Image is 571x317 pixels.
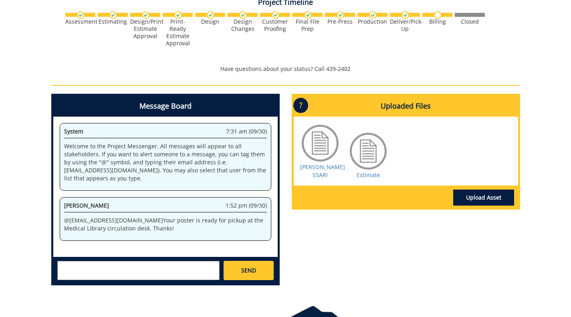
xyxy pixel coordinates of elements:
h4: Message Board [53,96,278,117]
img: checkmark [109,11,117,19]
img: checkmark [304,11,312,19]
div: Billing [422,18,452,25]
div: Deliver/Pick-Up [390,18,420,32]
img: checkmark [239,11,247,19]
img: checkmark [337,11,344,19]
img: checkmark [77,11,85,19]
a: Upload Asset [453,190,514,206]
img: no [434,11,442,19]
div: Assessment [65,18,95,25]
img: checkmark [174,11,182,19]
a: Estimate [357,171,380,179]
a: SEND [224,261,273,280]
img: checkmark [142,11,149,19]
p: Have questions about your status? Call 439-2402 [51,65,520,73]
div: Design/Print Estimate Approval [130,18,160,40]
span: 1:52 pm (09/30) [226,202,267,210]
a: [PERSON_NAME] SSARI [300,163,345,179]
span: [PERSON_NAME] [64,202,109,209]
div: Production [357,18,387,25]
p: Welcome to the Project Messenger. All messages will appear to all stakeholders. If you want to al... [64,142,267,182]
div: Pre-Press [325,18,355,25]
p: ? [293,98,308,113]
div: Customer Proofing [260,18,290,32]
span: System [64,127,83,135]
span: 7:31 am (09/30) [226,127,267,135]
textarea: messageToSend [57,261,220,280]
div: Closed [455,18,485,25]
span: SEND [241,267,256,275]
p: @ [EMAIL_ADDRESS][DOMAIN_NAME] Your poster is ready for pickup at the Medical Library circulation... [64,216,267,232]
img: checkmark [207,11,214,19]
div: Estimating [98,18,128,25]
div: Final File Prep [293,18,323,32]
div: Design Changes [228,18,258,32]
img: checkmark [402,11,409,19]
div: Print-Ready Estimate Approval [163,18,193,47]
div: Design [195,18,225,25]
img: checkmark [369,11,377,19]
img: checkmark [272,11,279,19]
h4: Uploaded Files [294,96,518,117]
